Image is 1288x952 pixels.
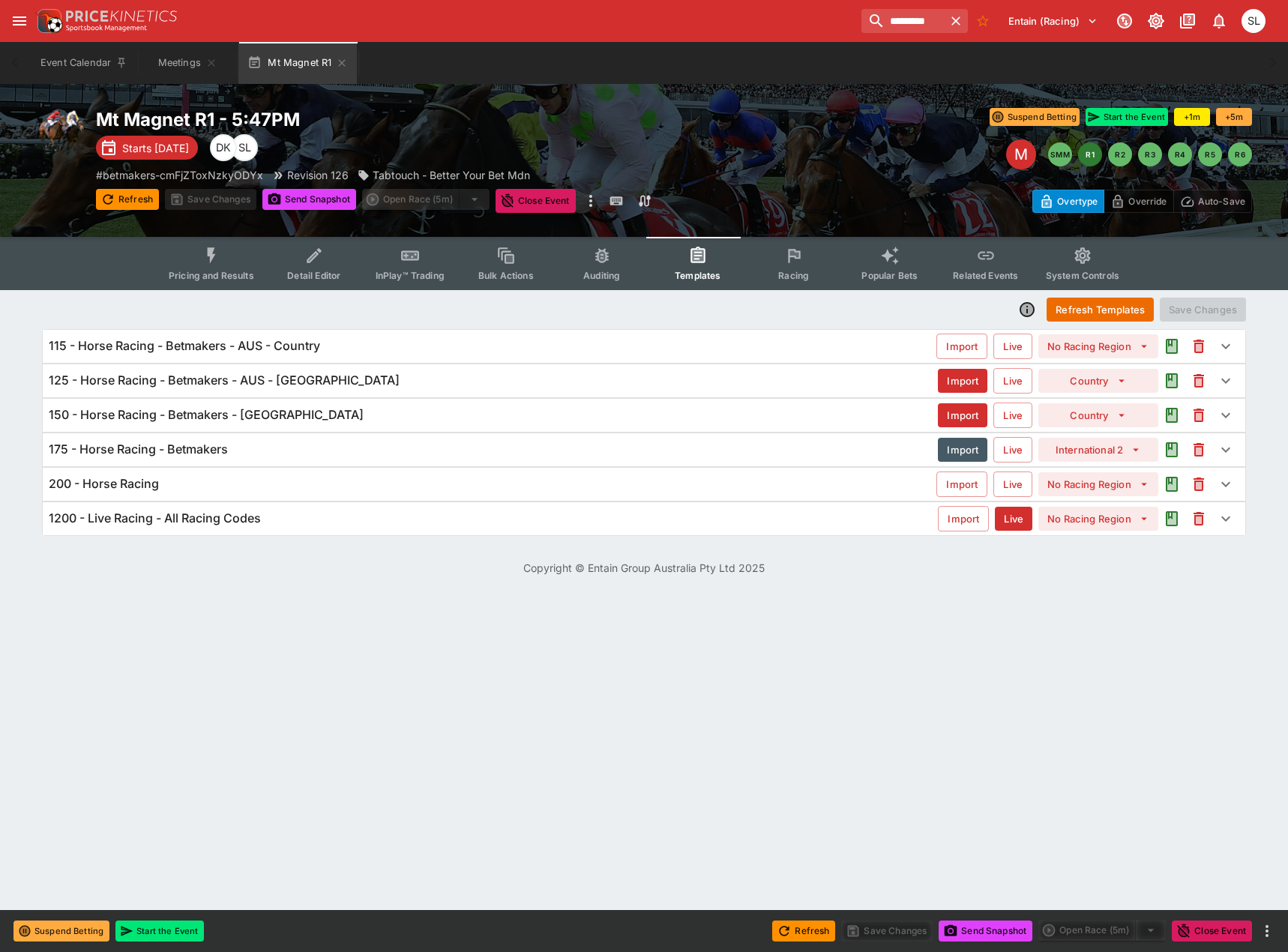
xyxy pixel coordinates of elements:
button: No Racing Region [1038,507,1158,531]
button: Audit the Template Change History [1158,436,1185,463]
button: This will delete the selected template. You will still need to Save Template changes to commit th... [1185,402,1212,429]
button: R6 [1228,142,1252,166]
button: Audit the Template Change History [1158,505,1185,532]
button: Audit the Template Change History [1158,471,1185,498]
span: Popular Bets [861,270,918,281]
img: Sportsbook Management [66,25,147,31]
button: This will delete the selected template. You will still need to Save Template changes to commit th... [1185,505,1212,532]
input: search [861,9,944,33]
button: Suspend Betting [990,108,1080,126]
button: Live [993,403,1032,428]
p: Copy To Clipboard [96,167,263,183]
button: Start the Event [115,921,204,942]
img: horse_racing.png [36,108,84,156]
button: No Racing Region [1038,334,1158,358]
span: Related Events [953,270,1018,281]
button: Select Tenant [999,9,1107,33]
button: Toggle light/dark mode [1143,7,1170,34]
button: Import [936,334,987,359]
button: Refresh [96,189,159,210]
button: Live [993,334,1032,359]
button: Singa Livett [1237,4,1270,37]
p: Overtype [1057,193,1098,209]
button: This will delete the selected template. You will still need to Save Template changes to commit th... [1185,367,1212,394]
button: Refresh [772,921,835,942]
button: Import [938,506,989,531]
button: Import [938,369,987,393]
span: InPlay™ Trading [376,270,445,281]
button: Suspend Betting [13,921,109,942]
button: Overtype [1032,190,1104,213]
button: R3 [1138,142,1162,166]
button: Country [1038,369,1158,393]
button: This will delete the selected template. You will still need to Save Template changes to commit th... [1185,436,1212,463]
button: International 2 [1038,438,1158,462]
button: Connected to PK [1111,7,1138,34]
p: Revision 126 [287,167,349,183]
span: Pricing and Results [169,270,254,281]
button: Live [993,368,1032,394]
p: Override [1128,193,1167,209]
button: Live [993,437,1032,463]
div: Tabtouch - Better Your Bet Mdn [358,167,530,183]
div: split button [1038,920,1166,941]
button: Import [938,403,987,427]
span: Auditing [583,270,620,281]
button: more [1258,922,1276,940]
h6: 175 - Horse Racing - Betmakers [49,442,228,457]
button: Refresh Templates [1047,298,1154,322]
h6: 115 - Horse Racing - Betmakers - AUS - Country [49,338,320,354]
h6: 1200 - Live Racing - All Racing Codes [49,510,261,526]
button: Live [995,507,1032,531]
div: Singa Livett [1242,9,1266,33]
button: R2 [1108,142,1132,166]
button: R5 [1198,142,1222,166]
div: Dabin Kim [210,134,237,161]
h2: Copy To Clipboard [96,108,674,131]
button: Import [936,472,987,497]
button: Event Calendar [31,42,136,84]
button: This will delete the selected template. You will still need to Save Template changes to commit th... [1185,471,1212,498]
button: Audit the Template Change History [1158,402,1185,429]
button: SMM [1048,142,1072,166]
button: Close Event [496,189,576,213]
h6: 150 - Horse Racing - Betmakers - [GEOGRAPHIC_DATA] [49,407,364,423]
button: Meetings [139,42,235,84]
button: Audit the Template Change History [1158,367,1185,394]
div: split button [362,189,490,210]
button: This will delete the selected template. You will still need to Save Template changes to commit th... [1185,333,1212,360]
button: Send Snapshot [939,921,1032,942]
button: Auto-Save [1173,190,1252,213]
span: Detail Editor [287,270,340,281]
nav: pagination navigation [1048,142,1252,166]
p: Starts [DATE] [122,140,189,156]
div: Singa Livett [231,134,258,161]
span: System Controls [1046,270,1119,281]
button: R1 [1078,142,1102,166]
button: more [582,189,600,213]
button: Close Event [1172,921,1252,942]
button: Mt Magnet R1 [238,42,357,84]
button: No Racing Region [1038,472,1158,496]
img: PriceKinetics [66,10,177,22]
button: Documentation [1174,7,1201,34]
button: Start the Event [1086,108,1168,126]
span: Racing [778,270,809,281]
button: Send Snapshot [262,189,356,210]
p: Auto-Save [1198,193,1245,209]
button: Audit the Template Change History [1158,333,1185,360]
button: Override [1104,190,1173,213]
p: Tabtouch - Better Your Bet Mdn [373,167,530,183]
button: Country [1038,403,1158,427]
div: Start From [1032,190,1252,213]
div: Event type filters [157,237,1131,290]
button: Notifications [1206,7,1233,34]
h6: 125 - Horse Racing - Betmakers - AUS - [GEOGRAPHIC_DATA] [49,373,400,388]
div: Edit Meeting [1006,139,1036,169]
button: No Bookmarks [971,9,995,33]
h6: 200 - Horse Racing [49,476,159,492]
button: R4 [1168,142,1192,166]
span: Bulk Actions [478,270,534,281]
span: Templates [675,270,720,281]
button: Import [938,438,987,462]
